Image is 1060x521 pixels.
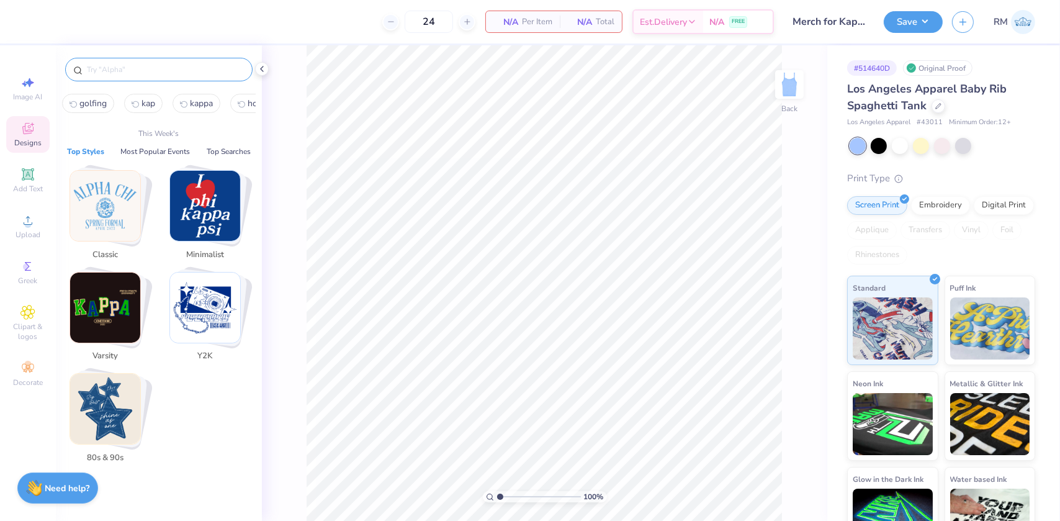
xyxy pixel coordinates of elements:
[903,60,972,76] div: Original Proof
[139,128,179,139] p: This Week's
[16,230,40,240] span: Upload
[185,249,225,261] span: Minimalist
[974,196,1034,215] div: Digital Print
[522,16,552,29] span: Per Item
[45,482,90,494] strong: Need help?
[1011,10,1035,34] img: Roberta Manuel
[917,117,943,128] span: # 43011
[230,94,277,113] button: home3
[62,94,114,113] button: golfing0
[493,16,518,29] span: N/A
[853,377,883,390] span: Neon Ink
[640,16,687,29] span: Est. Delivery
[954,221,989,240] div: Vinyl
[170,273,240,343] img: Y2K
[62,272,156,368] button: Stack Card Button Varsity
[190,97,213,109] span: kappa
[949,117,1011,128] span: Minimum Order: 12 +
[994,10,1035,34] a: RM
[853,393,933,455] img: Neon Ink
[203,145,254,158] button: Top Searches
[173,94,220,113] button: kappa2
[950,393,1030,455] img: Metallic & Glitter Ink
[847,196,907,215] div: Screen Print
[783,9,874,34] input: Untitled Design
[950,473,1007,486] span: Water based Ink
[847,81,1007,113] span: Los Angeles Apparel Baby Rib Spaghetti Tank
[847,221,897,240] div: Applique
[884,11,943,33] button: Save
[13,378,43,387] span: Decorate
[847,171,1035,186] div: Print Type
[901,221,950,240] div: Transfers
[911,196,970,215] div: Embroidery
[185,350,225,363] span: Y2K
[14,138,42,148] span: Designs
[853,297,933,360] img: Standard
[992,221,1022,240] div: Foil
[248,97,269,109] span: home
[117,145,194,158] button: Most Popular Events
[584,491,604,502] span: 100 %
[950,297,1030,360] img: Puff Ink
[13,184,43,194] span: Add Text
[950,281,976,294] span: Puff Ink
[162,170,256,266] button: Stack Card Button Minimalist
[781,103,797,114] div: Back
[79,97,107,109] span: golfing
[85,350,125,363] span: Varsity
[62,373,156,469] button: Stack Card Button 80s & 90s
[85,452,125,464] span: 80s & 90s
[19,276,38,286] span: Greek
[709,16,724,29] span: N/A
[63,145,108,158] button: Top Styles
[85,249,125,261] span: Classic
[994,15,1008,29] span: RM
[567,16,592,29] span: N/A
[847,60,897,76] div: # 514640D
[86,63,245,76] input: Try "Alpha"
[14,92,43,102] span: Image AI
[853,473,923,486] span: Glow in the Dark Ink
[777,72,802,97] img: Back
[847,117,910,128] span: Los Angeles Apparel
[405,11,453,33] input: – –
[853,281,886,294] span: Standard
[70,374,140,444] img: 80s & 90s
[70,273,140,343] img: Varsity
[950,377,1023,390] span: Metallic & Glitter Ink
[6,322,50,342] span: Clipart & logos
[62,170,156,266] button: Stack Card Button Classic
[124,94,163,113] button: kap1
[162,272,256,368] button: Stack Card Button Y2K
[170,171,240,241] img: Minimalist
[732,17,745,26] span: FREE
[141,97,155,109] span: kap
[596,16,614,29] span: Total
[847,246,907,265] div: Rhinestones
[70,171,140,241] img: Classic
